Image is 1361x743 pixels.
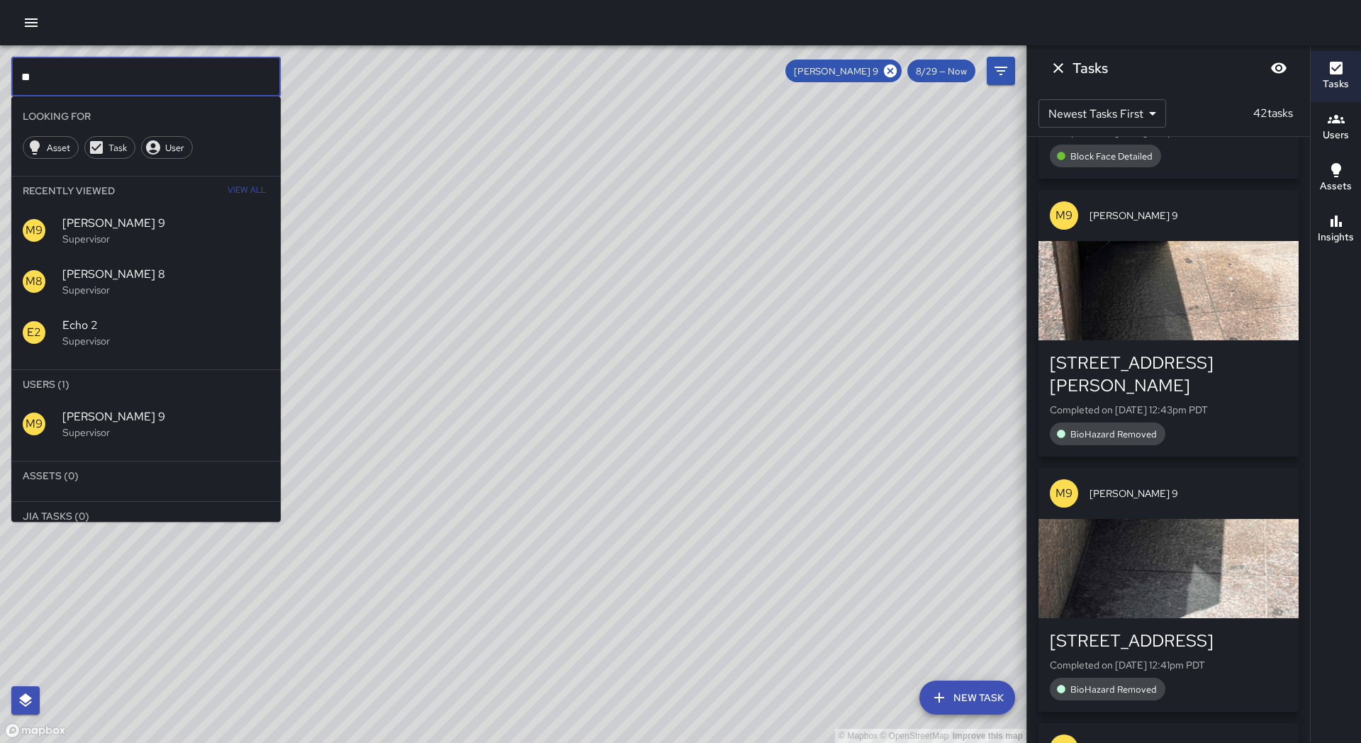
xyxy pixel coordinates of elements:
li: Users (1) [11,370,281,398]
p: Supervisor [62,283,269,297]
p: M9 [1055,207,1072,224]
li: Jia Tasks (0) [11,502,281,530]
p: Supervisor [62,232,269,246]
p: Supervisor [62,334,269,348]
p: Completed on [DATE] 12:43pm PDT [1050,403,1287,417]
div: M8[PERSON_NAME] 8Supervisor [11,256,281,307]
p: M8 [26,273,43,290]
h6: Users [1323,128,1349,143]
button: Filters [987,57,1015,85]
div: Task [84,136,135,159]
button: Assets [1311,153,1361,204]
span: 8/29 — Now [907,65,975,77]
span: Asset [39,142,78,154]
p: M9 [1055,485,1072,502]
button: M9[PERSON_NAME] 9[STREET_ADDRESS]Completed on [DATE] 12:41pm PDTBioHazard Removed [1038,468,1299,712]
button: M9[PERSON_NAME] 9[STREET_ADDRESS][PERSON_NAME]Completed on [DATE] 12:43pm PDTBioHazard Removed [1038,190,1299,457]
span: [PERSON_NAME] 9 [1090,208,1287,223]
p: M9 [26,222,43,239]
p: M9 [26,415,43,432]
button: Users [1311,102,1361,153]
p: Completed on [DATE] 12:41pm PDT [1050,658,1287,672]
button: View All [224,177,269,205]
div: User [141,136,193,159]
li: Looking For [11,102,281,130]
span: [PERSON_NAME] 9 [785,65,887,77]
button: New Task [919,681,1015,715]
li: Recently Viewed [11,177,281,205]
h6: Assets [1320,179,1352,194]
span: [PERSON_NAME] 8 [62,266,269,283]
h6: Tasks [1072,57,1108,79]
li: Assets (0) [11,462,281,490]
span: Block Face Detailed [1062,150,1161,162]
span: BioHazard Removed [1062,428,1165,440]
div: Newest Tasks First [1038,99,1166,128]
button: Dismiss [1044,54,1072,82]
p: 42 tasks [1248,105,1299,122]
span: Task [101,142,135,154]
span: User [157,142,192,154]
button: Tasks [1311,51,1361,102]
div: M9[PERSON_NAME] 9Supervisor [11,398,281,449]
p: Supervisor [62,425,269,440]
div: [STREET_ADDRESS][PERSON_NAME] [1050,352,1287,397]
div: M9[PERSON_NAME] 9Supervisor [11,205,281,256]
span: View All [228,179,266,202]
span: Echo 2 [62,317,269,334]
h6: Tasks [1323,77,1349,92]
span: [PERSON_NAME] 9 [62,215,269,232]
div: E2Echo 2Supervisor [11,307,281,358]
span: [PERSON_NAME] 9 [1090,486,1287,501]
button: Blur [1265,54,1293,82]
h6: Insights [1318,230,1354,245]
span: BioHazard Removed [1062,683,1165,695]
button: Insights [1311,204,1361,255]
div: [STREET_ADDRESS] [1050,630,1287,652]
span: [PERSON_NAME] 9 [62,408,269,425]
div: Asset [23,136,79,159]
p: E2 [27,324,41,341]
div: [PERSON_NAME] 9 [785,60,902,82]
